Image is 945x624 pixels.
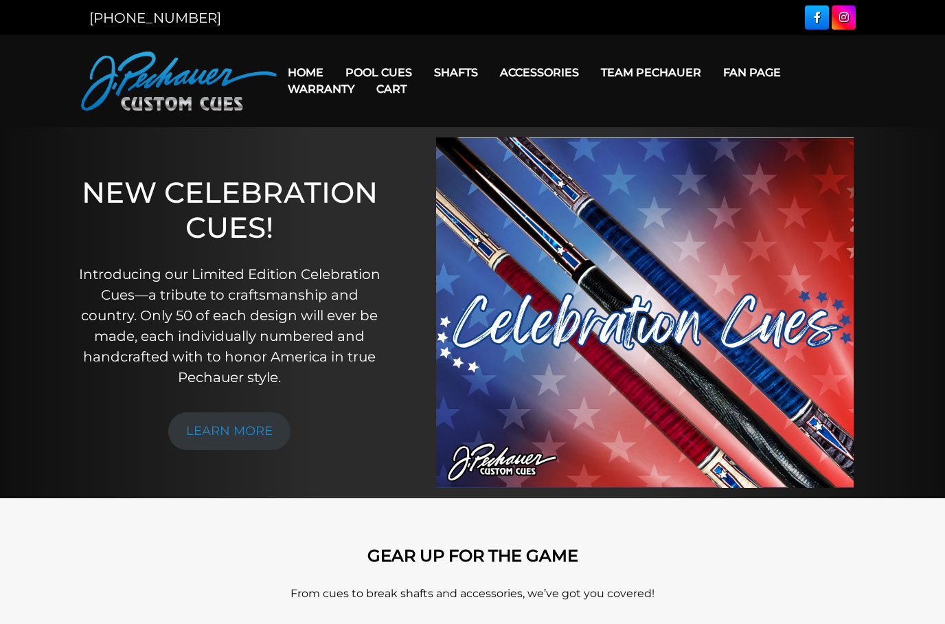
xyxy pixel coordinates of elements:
a: Cart [365,71,418,107]
a: Home [277,55,334,90]
a: Pool Cues [334,55,423,90]
h1: NEW CELEBRATION CUES! [78,175,381,245]
p: Introducing our Limited Edition Celebration Cues—a tribute to craftsmanship and country. Only 50 ... [78,264,381,388]
a: Warranty [277,71,365,107]
p: From cues to break shafts and accessories, we’ve got you covered! [81,586,864,602]
a: Accessories [489,55,590,90]
a: Fan Page [712,55,792,90]
a: LEARN MORE [168,412,291,450]
a: Team Pechauer [590,55,712,90]
a: Shafts [423,55,489,90]
img: Pechauer Custom Cues [81,52,277,111]
strong: GEAR UP FOR THE GAME [367,546,578,566]
a: [PHONE_NUMBER] [89,10,221,26]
